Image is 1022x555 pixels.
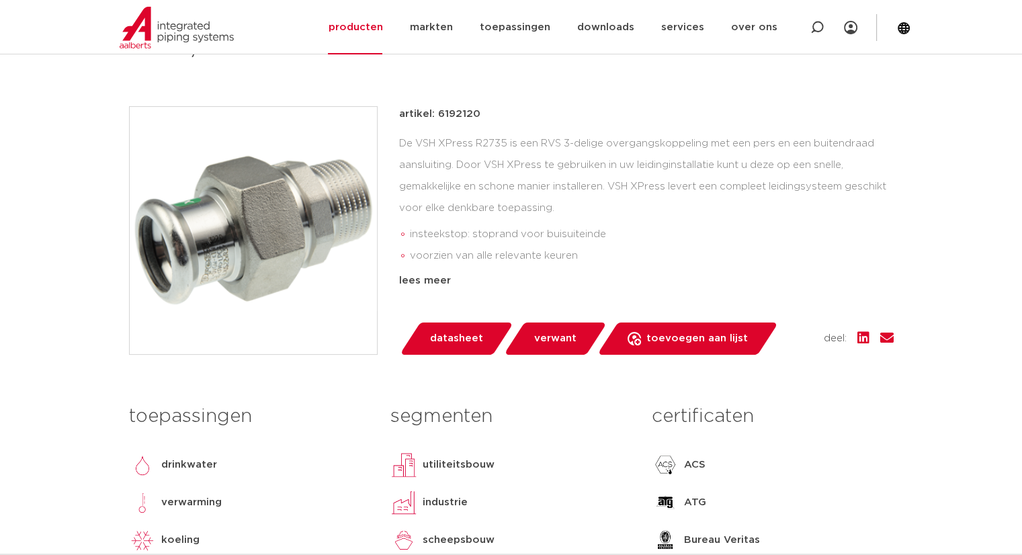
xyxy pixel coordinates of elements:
[423,495,468,511] p: industrie
[652,403,893,430] h3: certificaten
[130,107,377,354] img: Product Image for VSH XPress RVS 3-delige overgang FM 15xR1/2"
[652,452,679,478] img: ACS
[161,457,217,473] p: drinkwater
[161,532,200,548] p: koeling
[410,224,894,245] li: insteekstop: stoprand voor buisuiteinde
[390,452,417,478] img: utiliteitsbouw
[684,495,706,511] p: ATG
[129,452,156,478] img: drinkwater
[129,527,156,554] img: koeling
[684,457,706,473] p: ACS
[534,328,577,349] span: verwant
[129,403,370,430] h3: toepassingen
[390,527,417,554] img: scheepsbouw
[423,532,495,548] p: scheepsbouw
[652,527,679,554] img: Bureau Veritas
[503,323,607,355] a: verwant
[129,489,156,516] img: verwarming
[399,323,513,355] a: datasheet
[390,403,632,430] h3: segmenten
[824,331,847,347] span: deel:
[161,495,222,511] p: verwarming
[399,273,894,289] div: lees meer
[410,245,894,267] li: voorzien van alle relevante keuren
[646,328,748,349] span: toevoegen aan lijst
[410,267,894,288] li: Leak Before Pressed-functie
[652,489,679,516] img: ATG
[423,457,495,473] p: utiliteitsbouw
[399,106,480,122] p: artikel: 6192120
[430,328,483,349] span: datasheet
[399,133,894,267] div: De VSH XPress R2735 is een RVS 3-delige overgangskoppeling met een pers en een buitendraad aanslu...
[684,532,760,548] p: Bureau Veritas
[390,489,417,516] img: industrie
